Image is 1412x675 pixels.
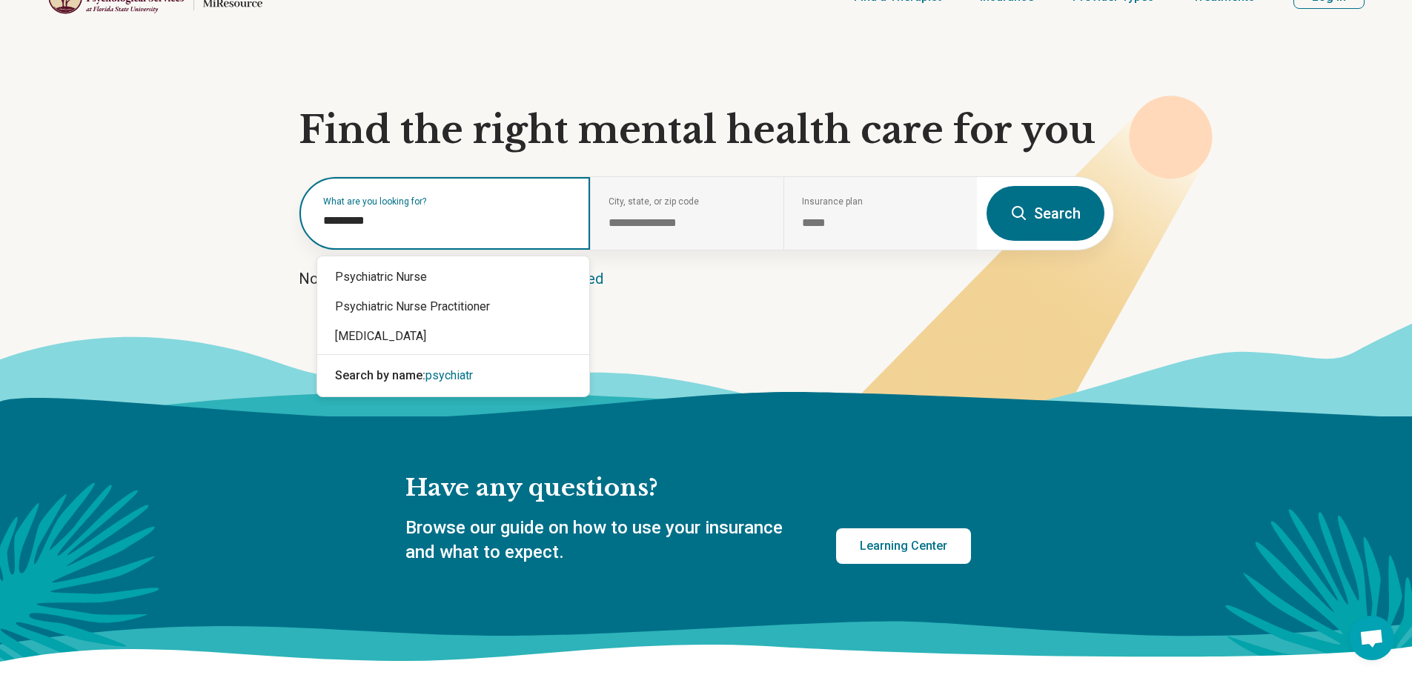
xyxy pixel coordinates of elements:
[317,262,589,292] div: Psychiatric Nurse
[299,268,1114,289] p: Not sure what you’re looking for?
[405,473,971,504] h2: Have any questions?
[299,108,1114,153] h1: Find the right mental health care for you
[405,516,801,565] p: Browse our guide on how to use your insurance and what to expect.
[317,292,589,322] div: Psychiatric Nurse Practitioner
[323,197,572,206] label: What are you looking for?
[317,322,589,351] div: [MEDICAL_DATA]
[317,256,589,396] div: Suggestions
[987,186,1104,241] button: Search
[335,368,425,382] span: Search by name:
[836,528,971,564] a: Learning Center
[425,368,473,382] span: psychiatr
[1350,616,1394,660] div: Open chat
